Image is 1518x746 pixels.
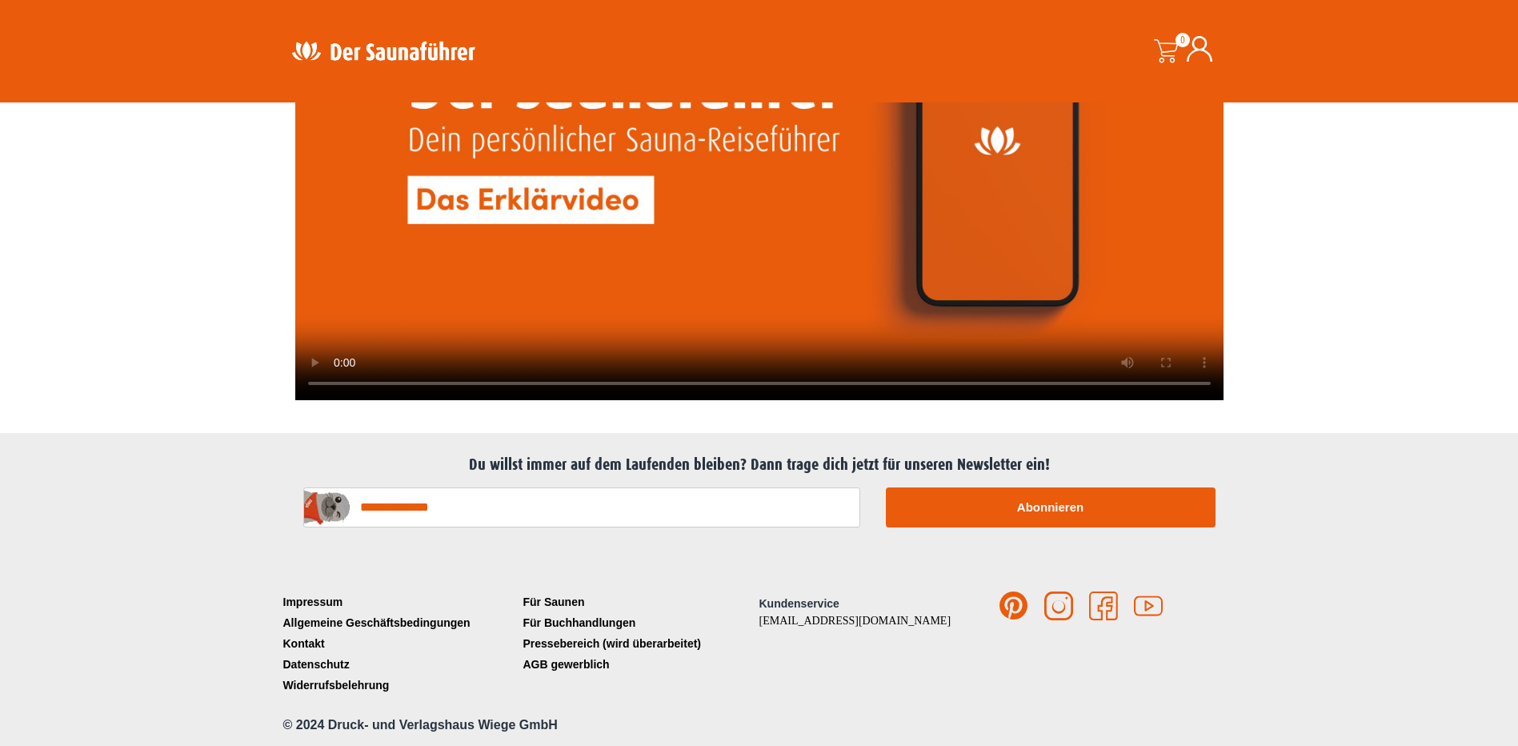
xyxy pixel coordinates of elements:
[279,612,519,633] a: Allgemeine Geschäftsbedingungen
[519,633,759,654] a: Pressebereich (wird überarbeitet)
[287,455,1232,475] h2: Du willst immer auf dem Laufenden bleiben? Dann trage dich jetzt für unseren Newsletter ein!
[279,592,519,612] a: Impressum
[519,592,759,612] a: Für Saunen
[519,612,759,633] a: Für Buchhandlungen
[519,592,759,675] nav: Menü
[1176,33,1190,47] span: 0
[759,597,839,610] span: Kundenservice
[283,718,558,732] span: © 2024 Druck- und Verlagshaus Wiege GmbH
[279,675,519,696] a: Widerrufsbelehrung
[519,654,759,675] a: AGB gewerblich
[279,592,519,696] nav: Menü
[759,615,951,627] a: [EMAIL_ADDRESS][DOMAIN_NAME]
[886,487,1216,527] button: Abonnieren
[279,654,519,675] a: Datenschutz
[279,633,519,654] a: Kontakt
